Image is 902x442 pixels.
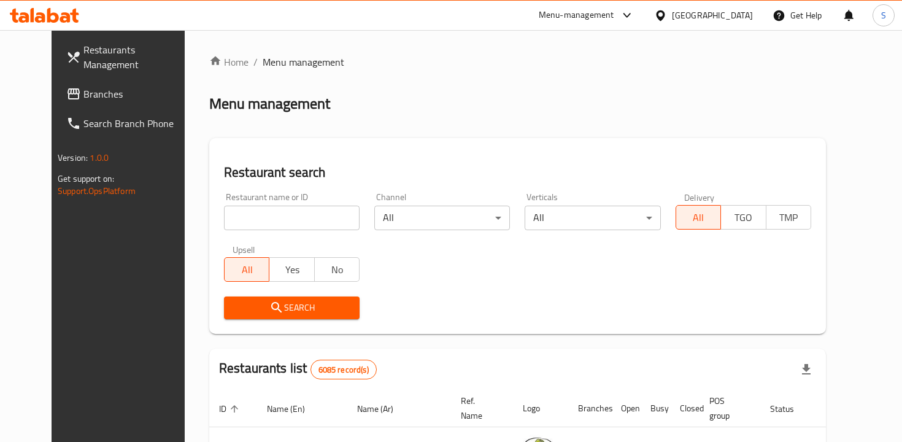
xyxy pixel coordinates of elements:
span: 6085 record(s) [311,364,376,376]
nav: breadcrumb [209,55,826,69]
span: Restaurants Management [83,42,192,72]
span: Ref. Name [461,394,498,423]
span: Name (En) [267,401,321,416]
button: TMP [766,205,811,230]
div: Total records count [310,360,377,379]
input: Search for restaurant name or ID.. [224,206,360,230]
li: / [253,55,258,69]
button: All [676,205,721,230]
div: All [374,206,510,230]
span: TGO [726,209,761,227]
label: Upsell [233,245,255,254]
label: Delivery [684,193,715,201]
span: All [229,261,264,279]
th: Branches [568,390,611,427]
button: No [314,257,360,282]
th: Busy [641,390,670,427]
h2: Menu management [209,94,330,114]
div: Export file [792,355,821,384]
a: Restaurants Management [56,35,202,79]
span: No [320,261,355,279]
span: 1.0.0 [90,150,109,166]
span: Name (Ar) [357,401,409,416]
span: Menu management [263,55,344,69]
span: All [681,209,716,227]
span: POS group [709,394,746,423]
h2: Restaurants list [219,359,377,379]
a: Support.OpsPlatform [58,183,136,199]
span: Status [770,401,810,416]
th: Closed [670,390,700,427]
a: Branches [56,79,202,109]
a: Search Branch Phone [56,109,202,138]
span: Version: [58,150,88,166]
a: Home [209,55,249,69]
span: Search Branch Phone [83,116,192,131]
span: ID [219,401,242,416]
button: All [224,257,269,282]
span: Yes [274,261,309,279]
span: TMP [771,209,806,227]
span: Get support on: [58,171,114,187]
th: Logo [513,390,568,427]
div: [GEOGRAPHIC_DATA] [672,9,753,22]
th: Open [611,390,641,427]
span: Branches [83,87,192,101]
div: Menu-management [539,8,614,23]
button: Yes [269,257,314,282]
span: S [881,9,886,22]
span: Search [234,300,350,316]
button: Search [224,297,360,319]
div: All [525,206,660,230]
h2: Restaurant search [224,163,811,182]
button: TGO [720,205,766,230]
